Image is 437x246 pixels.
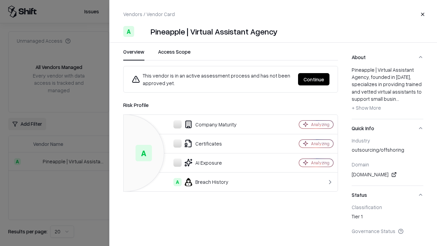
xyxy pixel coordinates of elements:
div: Classification [352,204,423,210]
div: Analyzing [311,160,329,166]
div: AI Exposure [129,159,275,167]
div: Breach History [129,178,275,186]
button: Access Scope [158,48,191,60]
div: [DOMAIN_NAME] [352,170,423,179]
button: Status [352,186,423,204]
div: This vendor is in an active assessment process and has not been approved yet. [132,72,293,87]
div: Company Maturity [129,120,275,128]
button: Overview [123,48,144,60]
div: Governance Status [352,228,423,234]
span: + Show More [352,105,381,111]
p: Vendors / Vendor Card [123,11,175,18]
div: A [123,26,134,37]
div: Pineapple | Virtual Assistant Agency [151,26,278,37]
div: outsourcing/offshoring [352,146,423,156]
div: A [136,145,152,161]
button: Continue [298,73,329,85]
div: Domain [352,161,423,167]
div: Quick Info [352,137,423,186]
div: Industry [352,137,423,143]
button: About [352,48,423,66]
button: + Show More [352,102,381,113]
div: About [352,66,423,119]
div: Pineapple | Virtual Assistant Agency, founded in [DATE], specializes in providing trained and vet... [352,66,423,113]
div: A [173,178,182,186]
div: Analyzing [311,141,329,147]
span: ... [396,96,399,102]
img: Pineapple | Virtual Assistant Agency [137,26,148,37]
div: Risk Profile [123,101,338,109]
div: Certificates [129,139,275,148]
div: Tier 1 [352,213,423,222]
button: Quick Info [352,119,423,137]
div: Analyzing [311,122,329,127]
